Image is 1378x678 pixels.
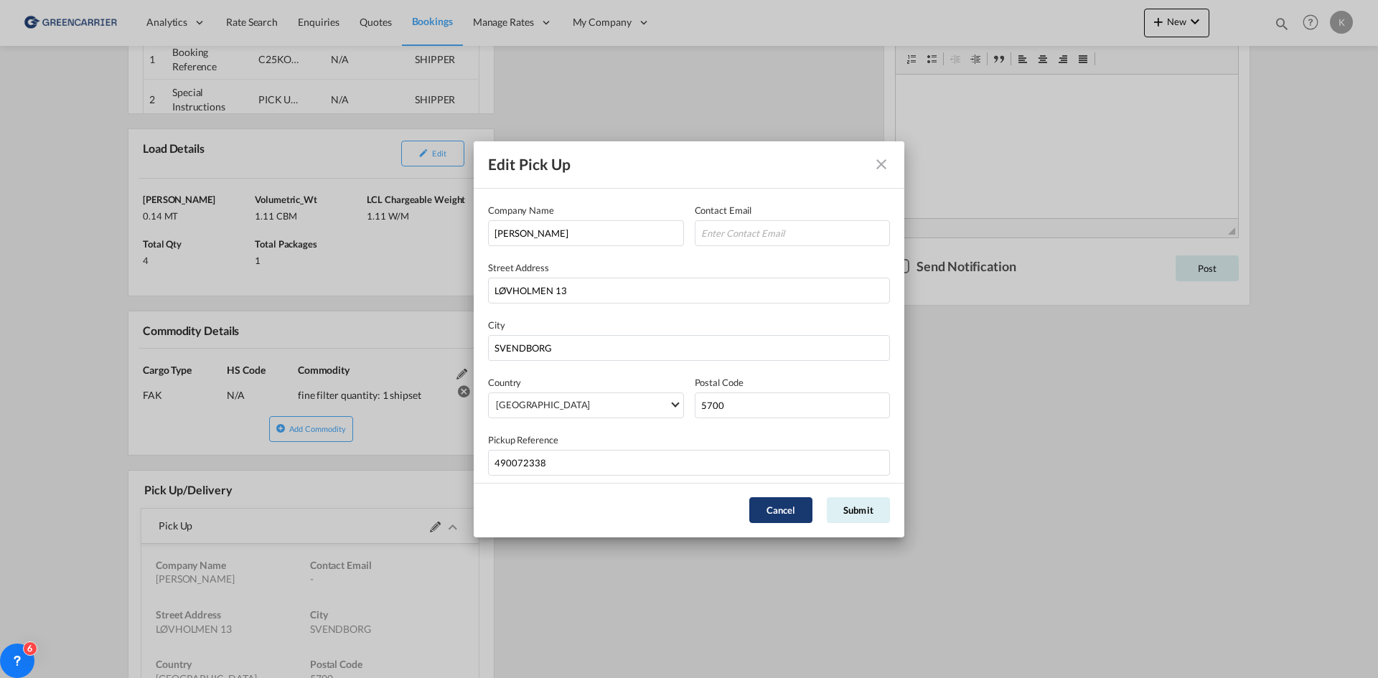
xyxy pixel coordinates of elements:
body: Editor, editor6 [14,14,328,29]
div: Postal Code [695,375,891,390]
input: City name [488,335,890,361]
div: [GEOGRAPHIC_DATA] [496,399,590,410]
input: Enter company name [488,220,684,246]
md-dialog: Company NameContact EmailStreet ... [474,141,904,537]
div: Country [488,375,684,390]
div: Pickup Reference [488,433,890,447]
md-select: Select Country: Denmark [488,392,684,418]
button: Submit [827,497,890,523]
button: Close dialog [867,150,896,179]
input: Enter Postal Code [695,392,891,418]
div: Company Name [488,203,684,217]
div: Street Address [488,260,890,275]
md-icon: Close dialog [873,156,890,173]
div: Edit Pick Up [488,155,571,174]
div: Contact Email [695,203,891,217]
button: Cancel [749,497,812,523]
input: Enter street address [488,278,890,303]
input: Enter pickup reference [488,450,890,476]
div: City [488,318,890,332]
input: Enter Contact Email [695,220,891,246]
